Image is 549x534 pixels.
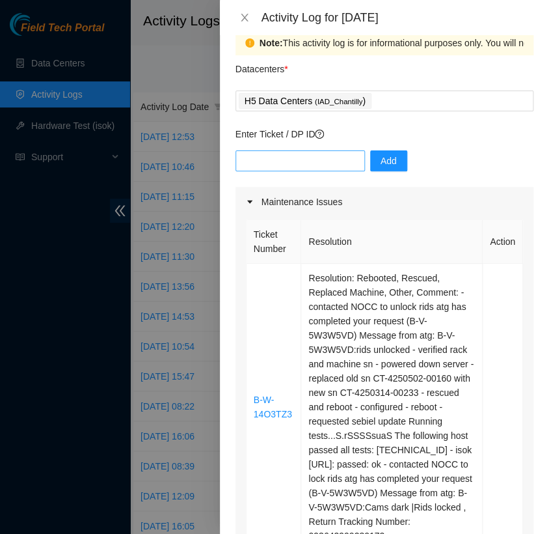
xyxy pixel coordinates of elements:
[247,220,302,264] th: Ticket Number
[315,98,363,105] span: ( IAD_Chantilly
[235,127,533,141] p: Enter Ticket / DP ID
[260,36,283,50] strong: Note:
[254,395,292,419] a: B-W-14O3TZ3
[239,12,250,23] span: close
[483,220,523,264] th: Action
[235,55,288,76] p: Datacenters
[246,198,254,206] span: caret-right
[315,130,324,139] span: question-circle
[381,154,397,168] span: Add
[245,94,366,109] p: H5 Data Centers )
[261,10,533,25] div: Activity Log for [DATE]
[301,220,483,264] th: Resolution
[370,150,407,171] button: Add
[235,12,254,24] button: Close
[235,187,533,217] div: Maintenance Issues
[245,38,254,48] span: exclamation-circle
